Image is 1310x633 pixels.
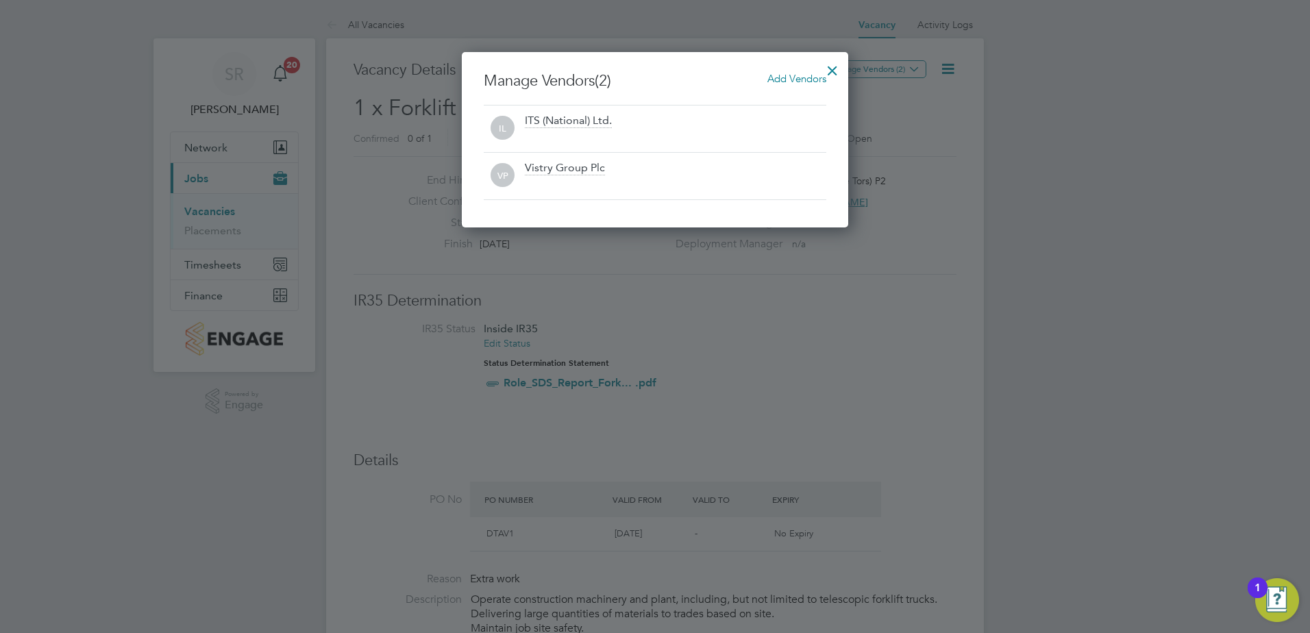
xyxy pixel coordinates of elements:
span: IL [491,116,515,140]
span: (2) [595,71,611,90]
span: Add Vendors [767,72,826,85]
span: VP [491,164,515,188]
button: Open Resource Center, 1 new notification [1255,578,1299,622]
div: Vistry Group Plc [525,161,605,176]
h3: Manage Vendors [484,71,826,91]
div: 1 [1255,588,1261,606]
div: ITS (National) Ltd. [525,114,612,129]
